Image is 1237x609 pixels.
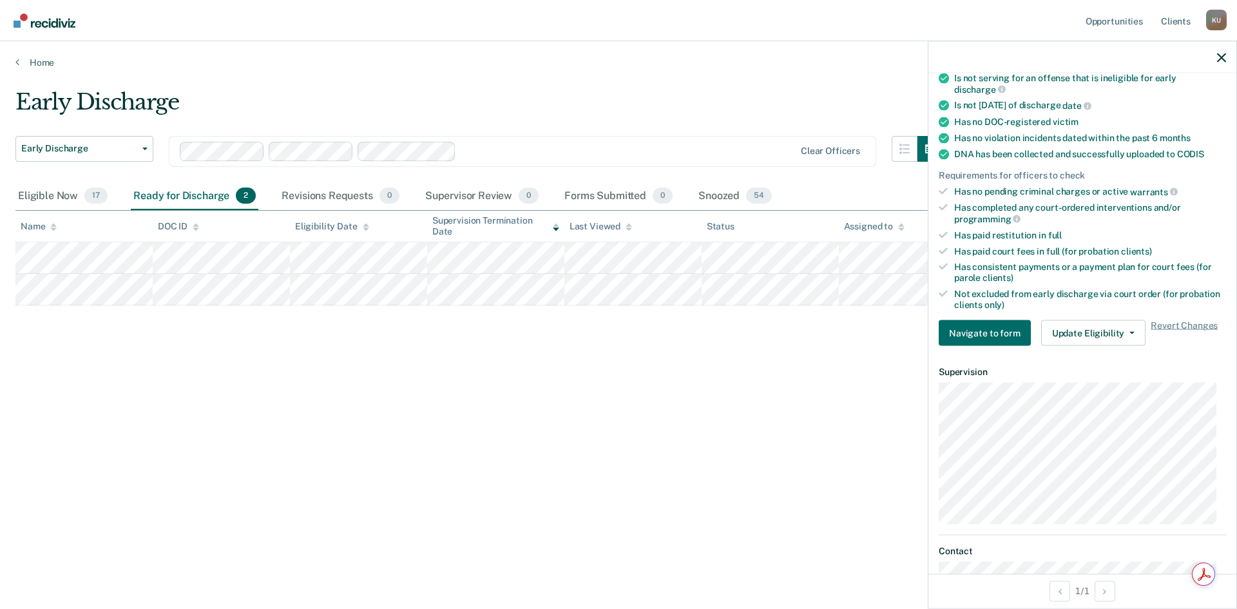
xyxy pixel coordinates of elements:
[696,182,774,211] div: Snoozed
[14,14,75,28] img: Recidiviz
[423,182,542,211] div: Supervisor Review
[519,188,539,204] span: 0
[15,182,110,211] div: Eligible Now
[158,221,199,232] div: DOC ID
[928,574,1236,608] div: 1 / 1
[236,188,256,204] span: 2
[432,215,559,237] div: Supervision Termination Date
[954,246,1226,256] div: Has paid court fees in full (for probation
[1062,101,1091,111] span: date
[570,221,632,232] div: Last Viewed
[1177,148,1204,159] span: CODIS
[1206,10,1227,30] div: K U
[954,100,1226,111] div: Is not [DATE] of discharge
[1048,229,1062,240] span: full
[562,182,675,211] div: Forms Submitted
[939,169,1226,180] div: Requirements for officers to check
[1151,320,1218,346] span: Revert Changes
[15,57,1222,68] a: Home
[1041,320,1146,346] button: Update Eligibility
[954,213,1021,224] span: programming
[279,182,401,211] div: Revisions Requests
[844,221,905,232] div: Assigned to
[954,116,1226,127] div: Has no DOC-registered
[939,320,1036,346] a: Navigate to form link
[954,186,1226,197] div: Has no pending criminal charges or active
[939,546,1226,557] dt: Contact
[954,202,1226,224] div: Has completed any court-ordered interventions and/or
[746,188,772,204] span: 54
[939,367,1226,378] dt: Supervision
[1050,581,1070,601] button: Previous Opportunity
[954,84,1006,94] span: discharge
[1095,581,1115,601] button: Next Opportunity
[379,188,399,204] span: 0
[295,221,369,232] div: Eligibility Date
[707,221,734,232] div: Status
[1130,186,1178,197] span: warrants
[954,148,1226,159] div: DNA has been collected and successfully uploaded to
[954,288,1226,310] div: Not excluded from early discharge via court order (for probation clients
[954,72,1226,94] div: Is not serving for an offense that is ineligible for early
[1121,246,1152,256] span: clients)
[1160,132,1191,142] span: months
[801,146,860,157] div: Clear officers
[984,299,1004,309] span: only)
[939,320,1031,346] button: Navigate to form
[21,143,137,154] span: Early Discharge
[954,132,1226,143] div: Has no violation incidents dated within the past 6
[15,89,943,126] div: Early Discharge
[84,188,108,204] span: 17
[983,273,1013,283] span: clients)
[1053,116,1079,126] span: victim
[21,221,57,232] div: Name
[131,182,258,211] div: Ready for Discharge
[954,262,1226,284] div: Has consistent payments or a payment plan for court fees (for parole
[653,188,673,204] span: 0
[954,229,1226,240] div: Has paid restitution in
[1206,10,1227,30] button: Profile dropdown button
